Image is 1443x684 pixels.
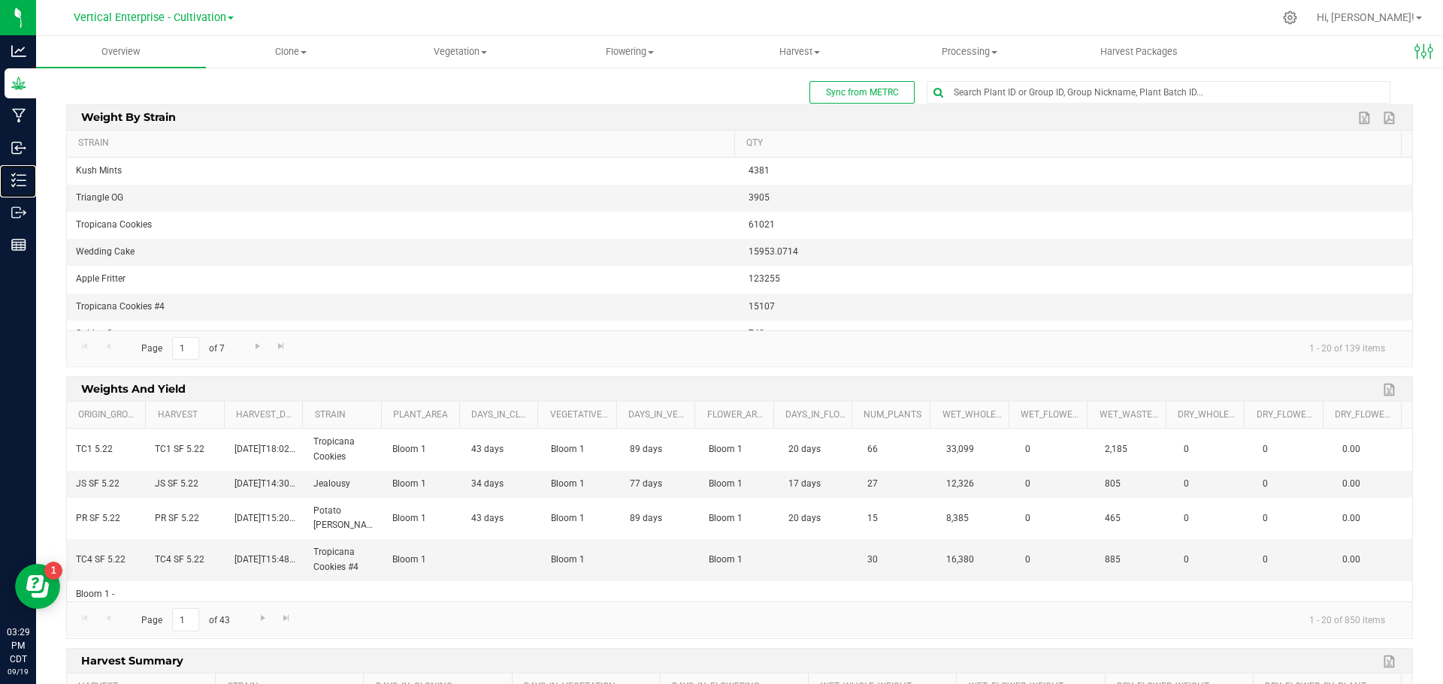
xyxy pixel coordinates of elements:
td: Bloom 1 [700,471,779,498]
td: JS SF 5.22 [67,471,146,498]
inline-svg: Inbound [11,140,26,155]
span: Vegetation [377,45,545,59]
td: Bloom 1 [542,539,621,580]
iframe: Resource center [15,564,60,609]
a: Vegetation [376,36,546,68]
inline-svg: Analytics [11,44,26,59]
td: 89 days [621,498,700,539]
td: 0 [1175,581,1254,652]
td: 66 [858,429,937,470]
span: Harvest [715,45,884,59]
td: 0.00 [1333,471,1413,498]
td: 61021 [740,212,1412,239]
td: Kush Mints [67,158,740,185]
td: Bloom 1 [700,498,779,539]
a: Wet_Flower_Weight [1021,409,1081,421]
td: 885 [1096,581,1175,652]
td: Bloom 1 [542,471,621,498]
td: 12,326 [937,471,1016,498]
td: Triangle OG [67,185,740,212]
span: Weight By Strain [77,105,180,128]
td: 0 [1254,539,1333,580]
a: Overview [36,36,206,68]
a: Go to the last page [271,337,292,357]
td: 43 days [462,429,541,470]
td: 0 [1254,471,1333,498]
span: Processing [885,45,1054,59]
td: JS SF 5.22 [146,471,225,498]
span: Flowering [546,45,714,59]
td: Bloom 1 [542,498,621,539]
td: Golden Goat [67,321,740,348]
td: 4381 [740,158,1412,185]
a: Dry_Flower_Weight [1257,409,1317,421]
a: Days_in_Cloning [471,409,532,421]
td: 17 days [779,471,858,498]
td: 77 days [621,471,700,498]
inline-svg: Grow [11,76,26,91]
td: Bloom 1 [383,539,462,580]
a: qty [746,137,1396,149]
td: Bloom 1 [542,429,621,470]
td: 27 [858,471,937,498]
td: 16,380 [937,539,1016,580]
td: Bloom 1 [383,581,462,652]
span: Vertical Enterprise - Cultivation [74,11,226,24]
td: 0 [1254,429,1333,470]
td: 742 [740,321,1412,348]
a: Processing [885,36,1054,68]
td: Tropicana Cookies [67,212,740,239]
a: Dry_Flower_by_Plant [1335,409,1396,421]
td: 15107 [740,294,1412,321]
td: [DATE]T15:48:40.000Z [225,539,304,580]
td: 0 [1254,581,1333,652]
a: Go to the next page [252,608,274,628]
td: Tropicana Cookies #4 [304,539,383,580]
td: 30 [858,539,937,580]
td: TC4 SF 5.22 [146,539,225,580]
td: 33,099 [937,429,1016,470]
p: 09/19 [7,666,29,677]
td: [DATE]T15:48:40.000Z [225,581,304,652]
td: 30 [858,581,937,652]
a: Days_in_Flowering [785,409,846,421]
span: Page of 7 [129,337,237,360]
td: 3905 [740,185,1412,212]
td: TC1 SF 5.22 [146,429,225,470]
td: Bloom 1 [700,429,779,470]
a: Wet_Whole_Weight [942,409,1003,421]
td: Bloom 1 - Tropicana Cookies #4 - Flower [67,581,146,652]
a: Export to PDF [1379,108,1402,128]
span: Harvest Packages [1080,45,1198,59]
td: PR SF 5.22 [67,498,146,539]
td: 0 [1016,498,1095,539]
a: Harvest [715,36,885,68]
a: Harvest_Date [236,409,297,421]
input: Search Plant ID or Group ID, Group Nickname, Plant Batch ID... [927,82,1390,103]
a: Export to Excel [1379,380,1402,399]
span: 1 - 20 of 139 items [1297,337,1397,360]
a: Go to the last page [276,608,298,628]
td: Jealousy [304,471,383,498]
iframe: Resource center unread badge [44,562,62,580]
span: Weights and Yield [77,377,190,400]
td: Wedding Cake [67,239,740,266]
td: Bloom 1 [700,581,779,652]
td: 15 [858,498,937,539]
a: Origin_Group [78,409,140,421]
td: 123255 [740,266,1412,293]
td: Tropicana Cookies #4 [304,581,383,652]
td: 0 [1175,539,1254,580]
span: Sync from METRC [826,87,899,98]
a: Flowering [545,36,715,68]
inline-svg: Reports [11,237,26,252]
td: 0 [1016,581,1095,652]
a: Export to Excel [1379,652,1402,671]
td: 15953.0714 [740,239,1412,266]
td: 20 days [779,429,858,470]
a: Export to Excel [1354,108,1377,128]
td: 0.00 [1333,429,1413,470]
td: TC4 SF 5.22 [67,539,146,580]
span: Overview [81,45,160,59]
